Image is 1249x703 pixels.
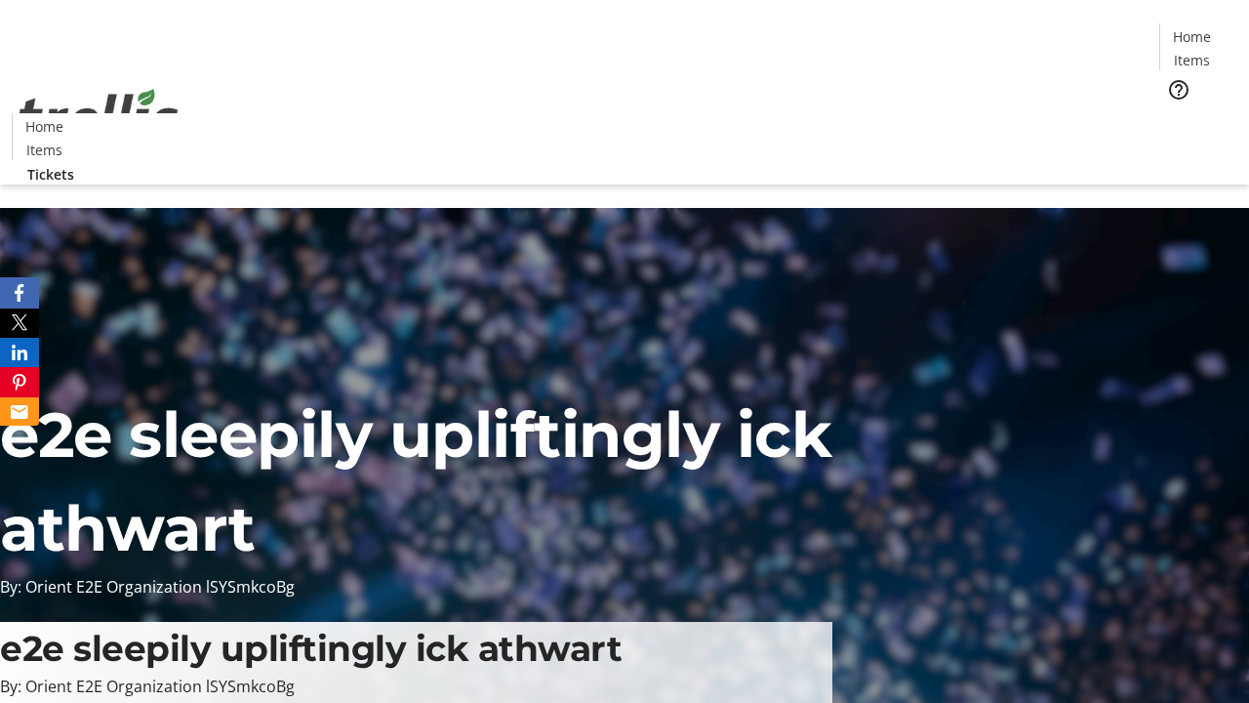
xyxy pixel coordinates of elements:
a: Home [13,116,75,137]
span: Home [1173,26,1211,47]
span: Tickets [1175,113,1222,134]
button: Help [1159,70,1198,109]
span: Items [1174,50,1210,70]
a: Items [13,140,75,160]
span: Items [26,140,62,160]
a: Tickets [1159,113,1237,134]
span: Tickets [27,164,74,185]
span: Home [25,116,63,137]
a: Tickets [12,164,90,185]
a: Home [1160,26,1223,47]
a: Items [1160,50,1223,70]
img: Orient E2E Organization lSYSmkcoBg's Logo [12,67,185,165]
